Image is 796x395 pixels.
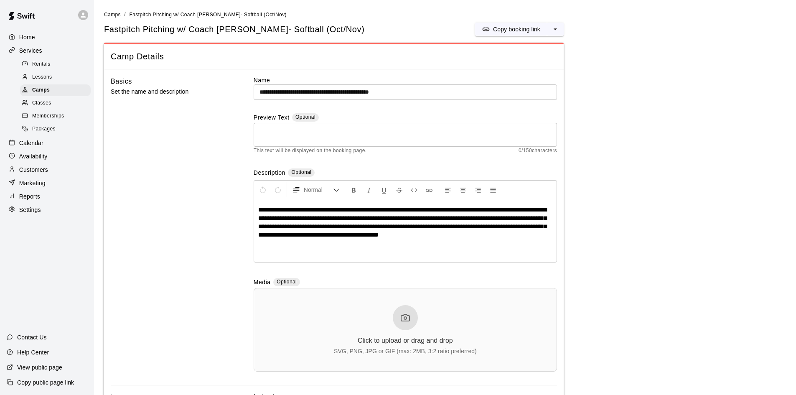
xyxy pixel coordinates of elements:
a: Memberships [20,110,94,123]
span: Packages [32,125,56,133]
span: Memberships [32,112,64,120]
a: Reports [7,190,87,203]
span: Fastpitch Pitching w/ Coach [PERSON_NAME]- Softball (Oct/Nov) [129,12,287,18]
span: Optional [277,279,297,285]
div: Rentals [20,59,91,70]
span: Camps [32,86,50,94]
a: Camps [20,84,94,97]
label: Description [254,168,285,178]
nav: breadcrumb [104,10,786,19]
p: Reports [19,192,40,201]
button: Left Align [441,182,455,197]
a: Customers [7,163,87,176]
a: Lessons [20,71,94,84]
a: Marketing [7,177,87,189]
div: Click to upload or drag and drop [358,337,453,344]
div: Packages [20,123,91,135]
a: Availability [7,150,87,163]
a: Camps [104,11,121,18]
p: Set the name and description [111,87,227,97]
p: Settings [19,206,41,214]
button: Redo [271,182,285,197]
h6: Basics [111,76,132,87]
h5: Fastpitch Pitching w/ Coach [PERSON_NAME]- Softball (Oct/Nov) [104,24,364,35]
span: Normal [304,186,333,194]
button: Undo [256,182,270,197]
p: Services [19,46,42,55]
span: Classes [32,99,51,107]
span: Rentals [32,60,51,69]
button: Format Underline [377,182,391,197]
p: Help Center [17,348,49,357]
button: Justify Align [486,182,500,197]
div: Camps [20,84,91,96]
p: Copy public page link [17,378,74,387]
li: / [124,10,126,19]
p: Customers [19,166,48,174]
button: select merge strategy [547,23,564,36]
p: Contact Us [17,333,47,341]
span: Optional [295,114,315,120]
a: Rentals [20,58,94,71]
button: Insert Link [422,182,436,197]
p: Calendar [19,139,43,147]
span: Lessons [32,73,52,82]
span: This text will be displayed on the booking page. [254,147,367,155]
span: Camp Details [111,51,557,62]
button: Copy booking link [475,23,547,36]
label: Name [254,76,557,84]
a: Home [7,31,87,43]
span: Camps [104,12,121,18]
a: Calendar [7,137,87,149]
div: split button [475,23,564,36]
a: Services [7,44,87,57]
div: Lessons [20,71,91,83]
button: Right Align [471,182,485,197]
label: Media [254,278,271,288]
span: 0 / 150 characters [519,147,557,155]
button: Format Bold [347,182,361,197]
p: Marketing [19,179,46,187]
p: Copy booking link [493,25,540,33]
p: Availability [19,152,48,161]
a: Settings [7,204,87,216]
a: Packages [20,123,94,136]
div: SVG, PNG, JPG or GIF (max: 2MB, 3:2 ratio preferred) [334,348,477,354]
button: Format Strikethrough [392,182,406,197]
div: Memberships [20,110,91,122]
button: Insert Code [407,182,421,197]
button: Formatting Options [289,182,343,197]
span: Optional [291,169,311,175]
label: Preview Text [254,113,290,123]
div: Classes [20,97,91,109]
button: Center Align [456,182,470,197]
a: Classes [20,97,94,110]
p: View public page [17,363,62,372]
button: Format Italics [362,182,376,197]
p: Home [19,33,35,41]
